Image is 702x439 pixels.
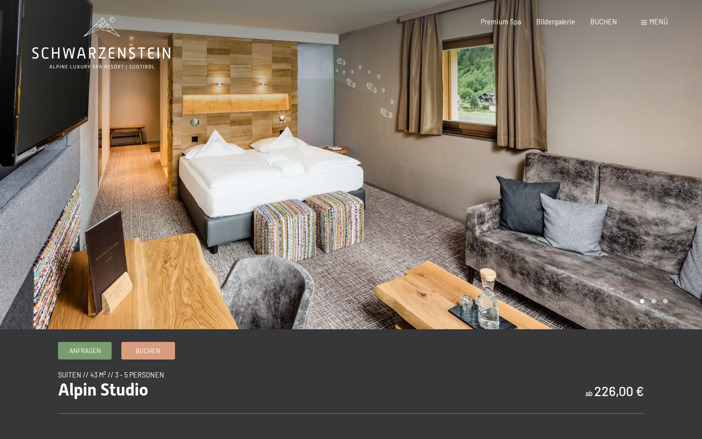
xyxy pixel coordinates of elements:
span: Suiten // 43 m² // 3 - 5 Personen [58,371,164,379]
a: Bildergalerie [536,18,575,26]
a: Premium Spa [481,18,521,26]
a: Buchen [122,342,175,359]
span: Buchen [136,346,160,355]
span: Alpin Studio [58,379,148,399]
b: 226,00 € [594,383,644,399]
span: Anfragen [69,346,101,355]
a: BUCHEN [590,18,617,26]
a: Anfragen [58,342,111,359]
span: ab [585,389,593,398]
span: Menü [649,18,668,26]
